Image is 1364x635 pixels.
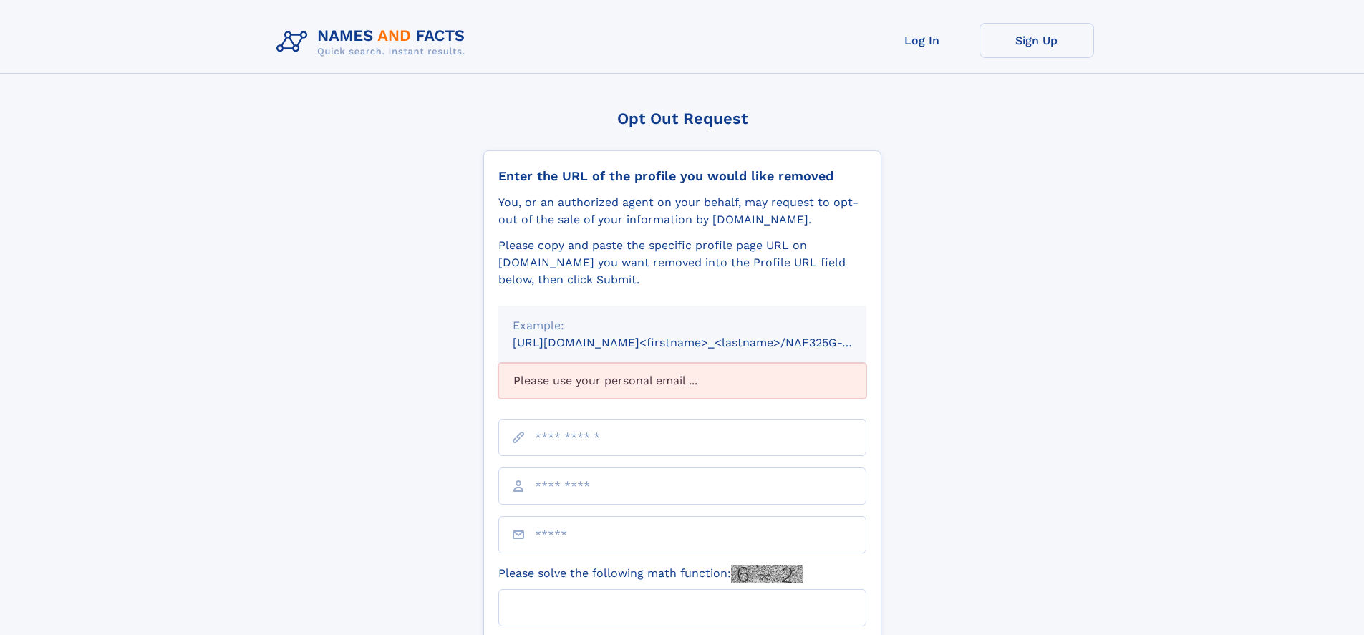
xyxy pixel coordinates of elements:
div: Opt Out Request [483,110,881,127]
small: [URL][DOMAIN_NAME]<firstname>_<lastname>/NAF325G-xxxxxxxx [513,336,894,349]
img: Logo Names and Facts [271,23,477,62]
a: Log In [865,23,980,58]
div: Please use your personal email ... [498,363,866,399]
div: Enter the URL of the profile you would like removed [498,168,866,184]
a: Sign Up [980,23,1094,58]
div: Please copy and paste the specific profile page URL on [DOMAIN_NAME] you want removed into the Pr... [498,237,866,289]
div: Example: [513,317,852,334]
label: Please solve the following math function: [498,565,803,583]
div: You, or an authorized agent on your behalf, may request to opt-out of the sale of your informatio... [498,194,866,228]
